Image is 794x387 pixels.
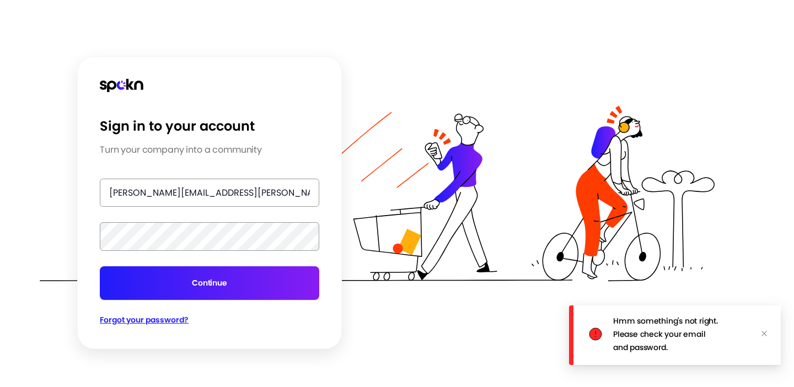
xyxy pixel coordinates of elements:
p: Turn your company into a community [100,143,262,157]
input: Enter work email [100,179,319,207]
button: Continue [100,266,319,300]
p: Hmm something's not right. Please check your email and password. [613,315,718,353]
span: Forgot your password? [100,314,189,325]
h2: Sign in to your account [100,119,255,135]
span: close [761,330,768,337]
